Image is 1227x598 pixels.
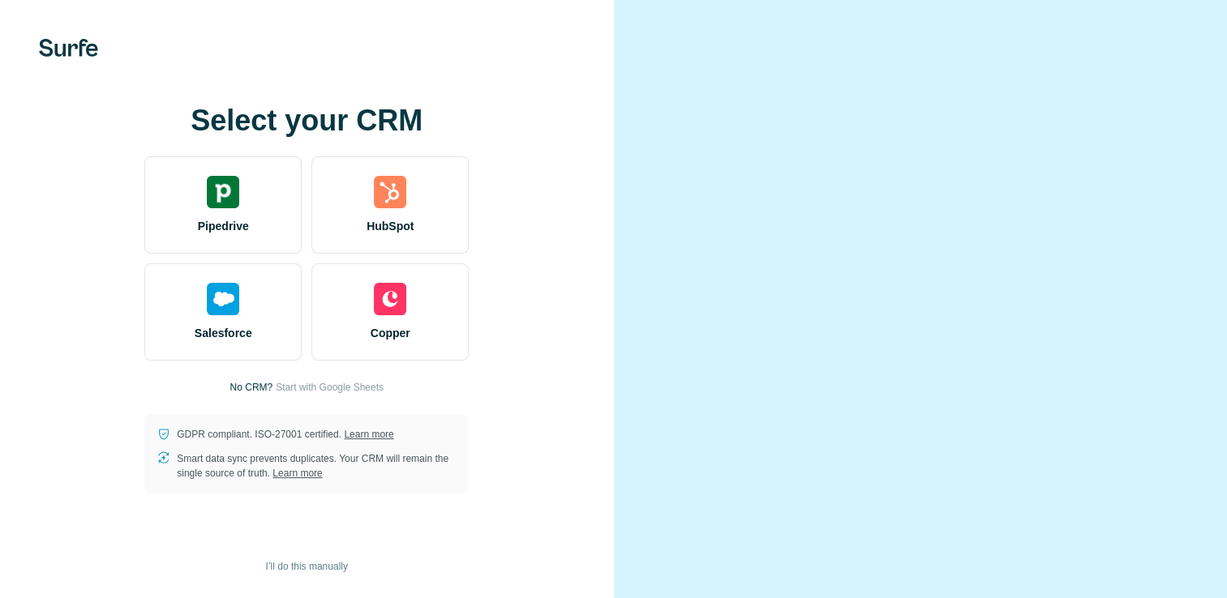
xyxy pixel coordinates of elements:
p: GDPR compliant. ISO-27001 certified. [177,427,393,442]
span: Pipedrive [198,218,249,234]
span: Salesforce [195,325,252,341]
a: Learn more [272,468,322,479]
img: copper's logo [374,283,406,315]
p: No CRM? [230,380,273,395]
img: pipedrive's logo [207,176,239,208]
span: HubSpot [367,218,414,234]
h1: Select your CRM [144,105,469,137]
img: hubspot's logo [374,176,406,208]
button: I’ll do this manually [255,554,359,579]
p: Smart data sync prevents duplicates. Your CRM will remain the single source of truth. [177,451,456,481]
span: Copper [371,325,410,341]
a: Learn more [344,429,393,440]
img: Surfe's logo [39,39,98,57]
span: I’ll do this manually [266,559,348,574]
img: salesforce's logo [207,283,239,315]
button: Start with Google Sheets [276,380,384,395]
